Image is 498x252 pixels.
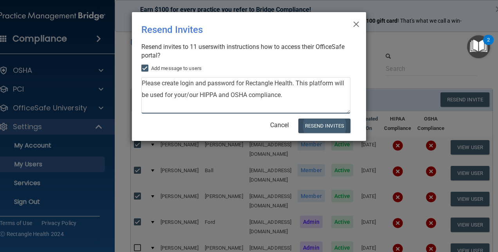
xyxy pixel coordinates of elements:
div: Resend invites to 11 user with instructions how to access their OfficeSafe portal? [141,43,350,60]
button: Open Resource Center, 2 new notifications [467,35,490,58]
label: Add message to users [141,64,202,73]
span: s [210,43,213,50]
a: Cancel [270,121,289,129]
button: Resend Invites [298,119,350,133]
input: Add message to users [141,65,150,72]
div: Resend Invites [141,18,325,41]
span: × [353,15,360,31]
div: 2 [487,40,490,50]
